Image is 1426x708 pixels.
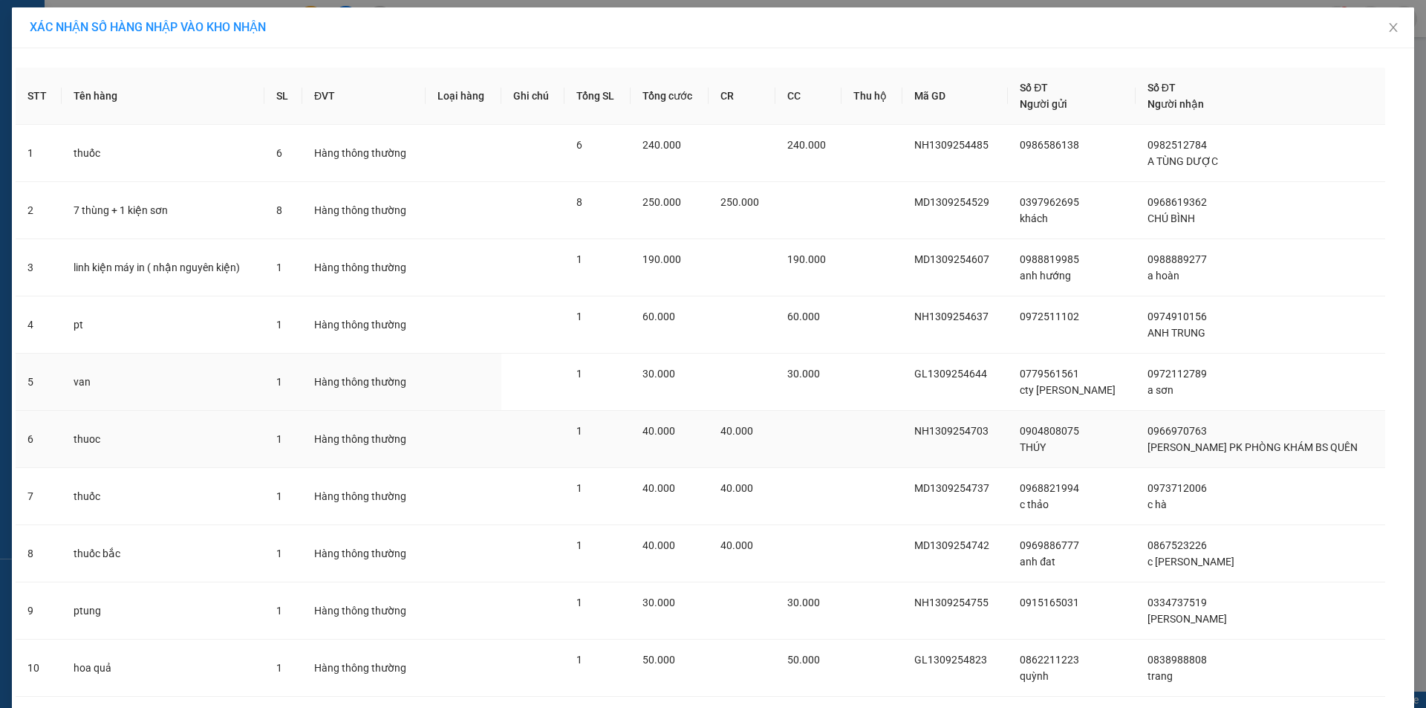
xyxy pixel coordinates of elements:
[787,253,826,265] span: 190.000
[1147,212,1195,224] span: CHÚ BÌNH
[276,319,282,331] span: 1
[902,68,1008,125] th: Mã GD
[631,68,709,125] th: Tổng cước
[787,368,820,380] span: 30.000
[16,468,62,525] td: 7
[16,239,62,296] td: 3
[56,62,187,77] strong: : [DOMAIN_NAME]
[302,468,426,525] td: Hàng thông thường
[16,354,62,411] td: 5
[1020,654,1079,666] span: 0862211223
[62,640,264,697] td: hoa quả
[7,84,121,116] span: VP gửi:
[914,482,989,494] span: MD1309254737
[576,139,582,151] span: 6
[642,539,675,551] span: 40.000
[642,597,675,608] span: 30.000
[302,68,426,125] th: ĐVT
[276,376,282,388] span: 1
[914,597,989,608] span: NH1309254755
[302,354,426,411] td: Hàng thông thường
[576,196,582,208] span: 8
[62,582,264,640] td: ptung
[914,368,987,380] span: GL1309254644
[62,68,264,125] th: Tên hàng
[276,490,282,502] span: 1
[709,68,775,125] th: CR
[1020,556,1055,568] span: anh đat
[576,425,582,437] span: 1
[276,433,282,445] span: 1
[914,539,989,551] span: MD1309254742
[1387,22,1399,33] span: close
[576,597,582,608] span: 1
[642,196,681,208] span: 250.000
[302,296,426,354] td: Hàng thông thường
[914,139,989,151] span: NH1309254485
[1020,253,1079,265] span: 0988819985
[62,525,264,582] td: thuốc bắc
[276,204,282,216] span: 8
[1147,539,1207,551] span: 0867523226
[16,582,62,640] td: 9
[276,262,282,273] span: 1
[1147,670,1173,682] span: trang
[16,640,62,697] td: 10
[1020,597,1079,608] span: 0915165031
[131,84,245,116] span: VP nhận:
[1020,670,1049,682] span: quỳnh
[642,368,675,380] span: 30.000
[914,654,987,666] span: GL1309254823
[56,36,129,48] strong: TĐ chuyển phát:
[1020,482,1079,494] span: 0968821994
[576,654,582,666] span: 1
[1147,82,1176,94] span: Số ĐT
[276,605,282,617] span: 1
[16,296,62,354] td: 4
[264,68,302,125] th: SL
[426,68,501,125] th: Loại hàng
[16,411,62,468] td: 6
[276,147,282,159] span: 6
[1020,425,1079,437] span: 0904808075
[1020,441,1046,453] span: THÚY
[1147,597,1207,608] span: 0334737519
[841,68,902,125] th: Thu hộ
[576,368,582,380] span: 1
[720,425,753,437] span: 40.000
[16,125,62,182] td: 1
[1147,327,1205,339] span: ANH TRUNG
[302,411,426,468] td: Hàng thông thường
[914,311,989,322] span: NH1309254637
[276,662,282,674] span: 1
[775,68,842,125] th: CC
[501,68,564,125] th: Ghi chú
[642,311,675,322] span: 60.000
[62,182,264,239] td: 7 thùng + 1 kiện sơn
[62,296,264,354] td: pt
[720,196,759,208] span: 250.000
[564,68,631,125] th: Tổng SL
[1020,139,1079,151] span: 0986586138
[7,84,121,116] span: VP [PERSON_NAME]
[16,182,62,239] td: 2
[1020,82,1048,94] span: Số ĐT
[1020,384,1116,396] span: cty [PERSON_NAME]
[720,539,753,551] span: 40.000
[1147,155,1218,167] span: A TÙNG DƯỢC
[1147,654,1207,666] span: 0838988808
[1147,196,1207,208] span: 0968619362
[914,425,989,437] span: NH1309254703
[576,253,582,265] span: 1
[1020,212,1048,224] span: khách
[302,182,426,239] td: Hàng thông thường
[62,125,264,182] td: thuốc
[30,20,266,34] span: XÁC NHẬN SỐ HÀNG NHẬP VÀO KHO NHẬN
[787,311,820,322] span: 60.000
[68,36,186,59] strong: 1900 57 57 57 -
[72,48,175,59] strong: TĐ đặt vé: 1900 545 555
[1147,253,1207,265] span: 0988889277
[576,482,582,494] span: 1
[576,539,582,551] span: 1
[642,425,675,437] span: 40.000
